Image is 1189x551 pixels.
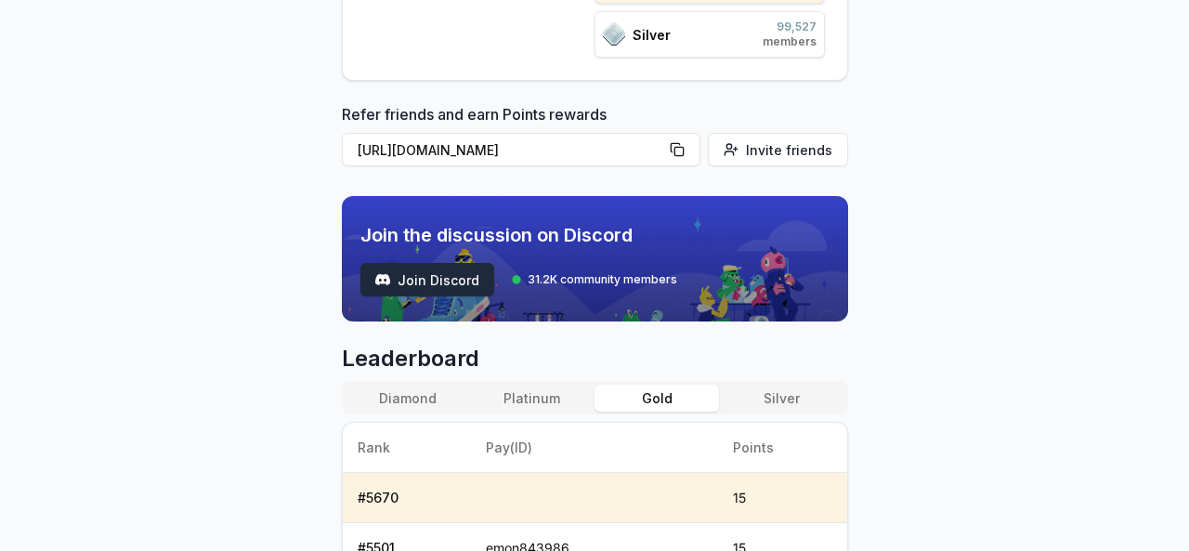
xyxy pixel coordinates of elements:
img: discord_banner [342,196,848,321]
a: testJoin Discord [360,263,494,296]
button: Gold [594,385,719,412]
button: Platinum [470,385,594,412]
img: ranks_icon [603,22,625,46]
button: Invite friends [708,133,848,166]
span: 99,527 [763,20,817,34]
span: Leaderboard [342,344,848,374]
td: 15 [718,473,846,523]
img: test [375,272,390,287]
span: members [763,34,817,49]
span: Join the discussion on Discord [360,222,677,248]
button: Diamond [346,385,470,412]
th: Points [718,423,846,473]
th: Pay(ID) [471,423,719,473]
span: Invite friends [746,140,832,160]
span: Silver [633,25,671,45]
button: Silver [719,385,843,412]
span: 31.2K community members [528,272,677,287]
button: Join Discord [360,263,494,296]
th: Rank [343,423,471,473]
td: # 5670 [343,473,471,523]
div: Refer friends and earn Points rewards [342,103,848,174]
button: [URL][DOMAIN_NAME] [342,133,700,166]
span: Join Discord [398,270,479,290]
